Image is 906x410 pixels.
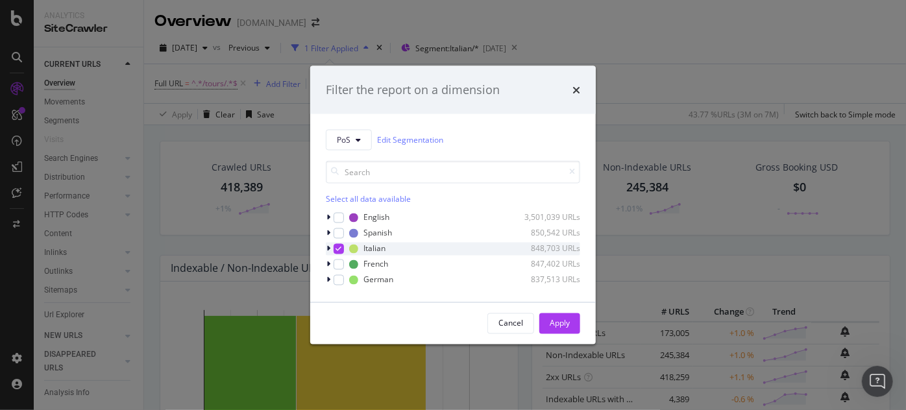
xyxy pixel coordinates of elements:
div: 837,513 URLs [517,274,580,285]
div: times [572,82,580,99]
span: PoS [337,134,350,145]
input: Search [326,160,580,183]
div: 3,501,039 URLs [517,212,580,223]
div: Italian [363,243,386,254]
div: 850,542 URLs [517,228,580,239]
div: Filter the report on a dimension [326,82,500,99]
div: 847,402 URLs [517,259,580,270]
button: PoS [326,129,372,150]
div: Spanish [363,228,392,239]
iframe: Intercom live chat [862,366,893,397]
div: modal [310,66,596,344]
div: German [363,274,393,285]
div: English [363,212,389,223]
div: 848,703 URLs [517,243,580,254]
div: Apply [550,318,570,329]
a: Edit Segmentation [377,133,443,147]
div: Cancel [498,318,523,329]
div: French [363,259,388,270]
button: Apply [539,313,580,333]
div: Select all data available [326,193,580,204]
button: Cancel [487,313,534,333]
